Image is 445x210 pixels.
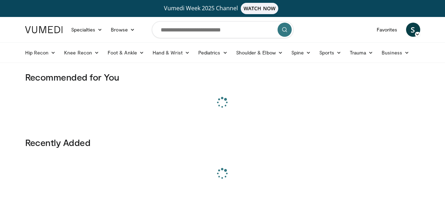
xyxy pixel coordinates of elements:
[25,137,420,148] h3: Recently Added
[194,46,232,60] a: Pediatrics
[26,3,419,14] a: Vumedi Week 2025 ChannelWATCH NOW
[25,26,63,33] img: VuMedi Logo
[148,46,194,60] a: Hand & Wrist
[377,46,413,60] a: Business
[287,46,315,60] a: Spine
[315,46,346,60] a: Sports
[241,3,278,14] span: WATCH NOW
[346,46,378,60] a: Trauma
[67,23,107,37] a: Specialties
[372,23,402,37] a: Favorites
[232,46,287,60] a: Shoulder & Elbow
[21,46,60,60] a: Hip Recon
[25,71,420,83] h3: Recommended for You
[152,21,293,38] input: Search topics, interventions
[406,23,420,37] a: S
[60,46,103,60] a: Knee Recon
[103,46,148,60] a: Foot & Ankle
[107,23,139,37] a: Browse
